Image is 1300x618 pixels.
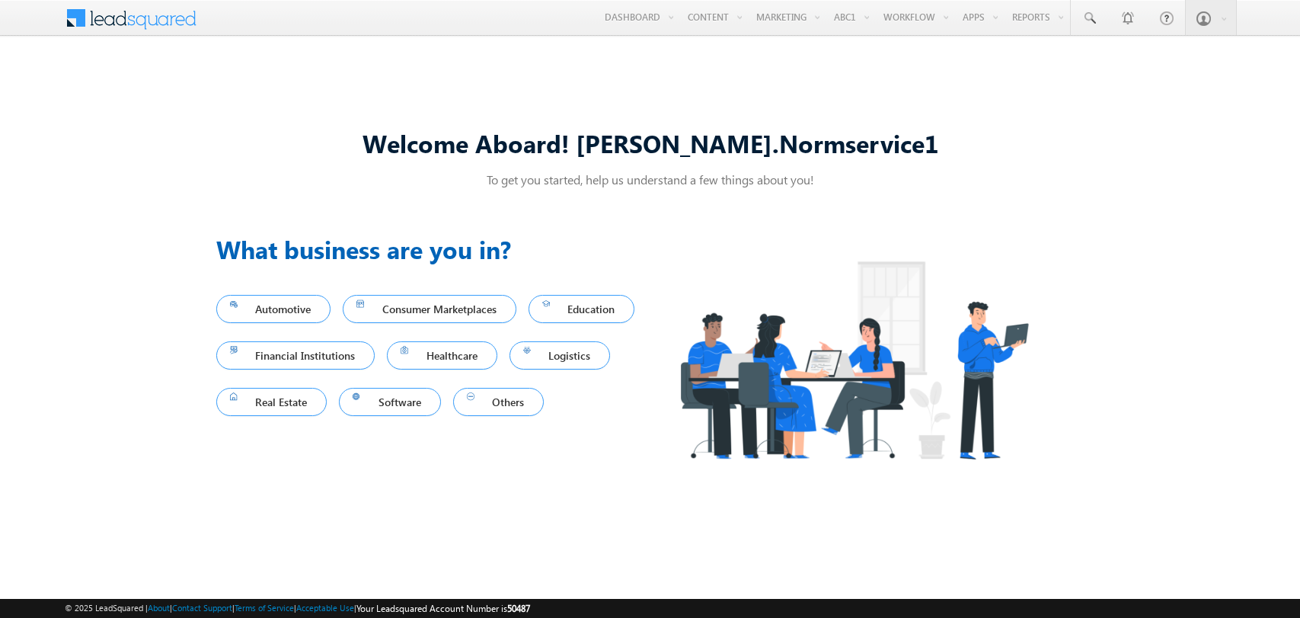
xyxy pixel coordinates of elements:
[356,603,530,614] span: Your Leadsquared Account Number is
[356,299,503,319] span: Consumer Marketplaces
[353,392,427,412] span: Software
[230,345,362,366] span: Financial Institutions
[650,231,1057,489] img: Industry.png
[467,392,531,412] span: Others
[216,231,650,267] h3: What business are you in?
[542,299,621,319] span: Education
[216,171,1084,187] p: To get you started, help us understand a few things about you!
[148,603,170,613] a: About
[65,601,530,616] span: © 2025 LeadSquared | | | | |
[216,126,1084,159] div: Welcome Aboard! [PERSON_NAME].Normservice1
[507,603,530,614] span: 50487
[172,603,232,613] a: Contact Support
[230,299,318,319] span: Automotive
[523,345,597,366] span: Logistics
[296,603,354,613] a: Acceptable Use
[230,392,314,412] span: Real Estate
[401,345,484,366] span: Healthcare
[235,603,294,613] a: Terms of Service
